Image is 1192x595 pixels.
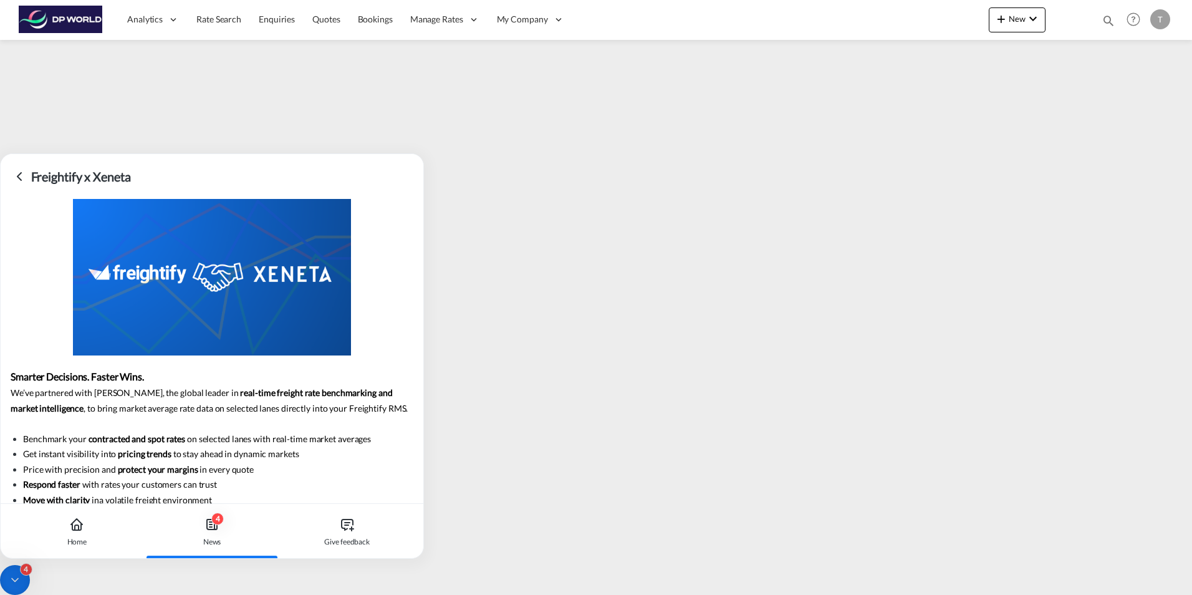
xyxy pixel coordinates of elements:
[1102,14,1115,32] div: icon-magnify
[497,13,548,26] span: My Company
[994,14,1041,24] span: New
[196,14,241,24] span: Rate Search
[19,6,103,34] img: c08ca190194411f088ed0f3ba295208c.png
[1150,9,1170,29] div: T
[259,14,295,24] span: Enquiries
[1123,9,1144,30] span: Help
[1102,14,1115,27] md-icon: icon-magnify
[1026,11,1041,26] md-icon: icon-chevron-down
[1123,9,1150,31] div: Help
[994,11,1009,26] md-icon: icon-plus 400-fg
[127,13,163,26] span: Analytics
[358,14,393,24] span: Bookings
[989,7,1045,32] button: icon-plus 400-fgNewicon-chevron-down
[410,13,463,26] span: Manage Rates
[312,14,340,24] span: Quotes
